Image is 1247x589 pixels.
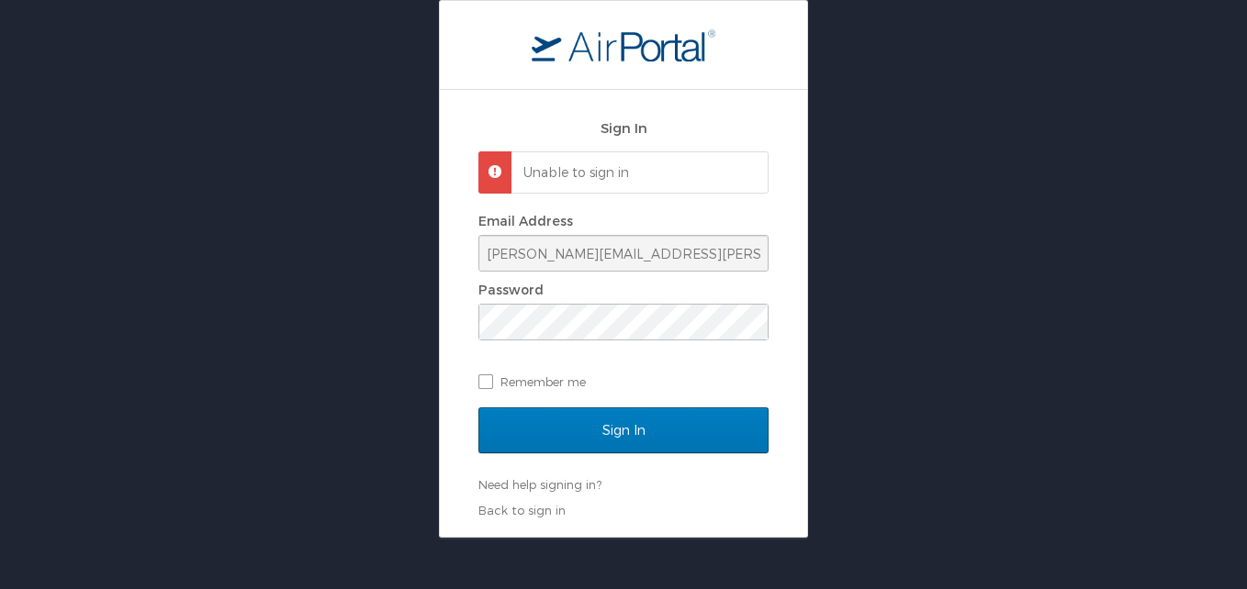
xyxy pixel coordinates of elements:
p: Unable to sign in [523,163,751,182]
input: Sign In [478,407,769,453]
a: Back to sign in [478,503,566,517]
label: Email Address [478,213,573,228]
label: Remember me [478,368,769,395]
label: Password [478,282,544,297]
img: logo [532,28,715,61]
h2: Sign In [478,117,769,139]
a: Need help signing in? [478,477,601,492]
